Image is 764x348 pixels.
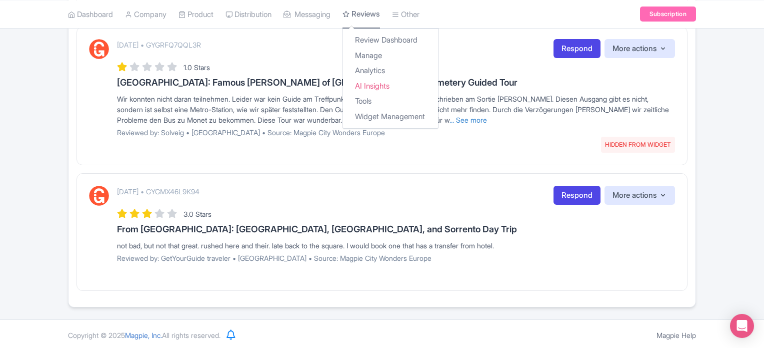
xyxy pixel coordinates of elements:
[553,39,600,59] a: Respond
[343,63,438,79] a: Analytics
[183,63,210,72] span: 1.0 Stars
[178,1,213,28] a: Product
[343,78,438,94] a: AI Insights
[89,186,109,206] img: GetYourGuide Logo
[183,210,211,218] span: 3.0 Stars
[117,78,675,88] h3: [GEOGRAPHIC_DATA]: Famous [PERSON_NAME] of [GEOGRAPHIC_DATA] Cemetery Guided Tour
[343,48,438,63] a: Manage
[225,1,271,28] a: Distribution
[117,186,199,197] p: [DATE] • GYGMX46L9K94
[730,314,754,338] div: Open Intercom Messenger
[604,186,675,205] button: More actions
[68,1,113,28] a: Dashboard
[117,253,675,263] p: Reviewed by: GetYourGuide traveler • [GEOGRAPHIC_DATA] • Source: Magpie City Wonders Europe
[392,1,419,28] a: Other
[343,33,438,48] a: Review Dashboard
[449,116,487,124] a: ... See more
[125,1,166,28] a: Company
[343,94,438,109] a: Tools
[640,7,696,22] a: Subscription
[125,331,162,339] span: Magpie, Inc.
[117,224,675,234] h3: From [GEOGRAPHIC_DATA]: [GEOGRAPHIC_DATA], [GEOGRAPHIC_DATA], and Sorrento Day Trip
[283,1,330,28] a: Messaging
[89,39,109,59] img: GetYourGuide Logo
[117,240,675,251] div: not bad, but not that great. rushed here and their. late back to the square. I would book one tha...
[601,137,675,153] span: HIDDEN FROM WIDGET
[117,127,675,138] p: Reviewed by: Solveig • [GEOGRAPHIC_DATA] • Source: Magpie City Wonders Europe
[656,331,696,339] a: Magpie Help
[343,109,438,124] a: Widget Management
[117,94,675,125] div: Wir konnten nicht daran teilnehmen. Leider war kein Guide am Treffpunkt General König. Es stand g...
[62,330,226,340] div: Copyright © 2025 All rights reserved.
[553,186,600,205] a: Respond
[117,40,201,50] p: [DATE] • GYGRFQ7QQL3R
[604,39,675,59] button: More actions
